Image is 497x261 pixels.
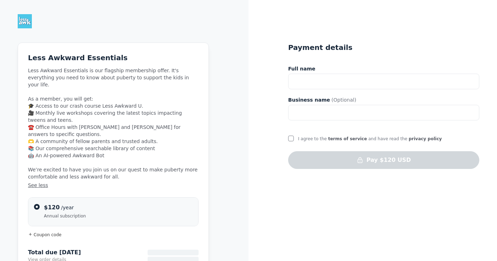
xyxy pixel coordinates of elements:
span: Coupon code [34,232,62,237]
button: See less [28,182,199,189]
span: Less Awkward Essentials [28,53,127,62]
a: privacy policy [409,136,442,141]
span: /year [61,205,74,210]
button: Pay $120 USD [288,151,479,169]
span: (Optional) [331,96,356,103]
span: Less Awkward Essentials is our flagship membership offer. It's everything you need to know about ... [28,67,199,189]
span: I agree to the and have read the [298,136,442,141]
button: Coupon code [28,232,199,238]
span: Business name [288,96,330,103]
input: $120/yearAnnual subscription [34,204,40,210]
span: $120 [44,204,60,211]
a: terms of service [328,136,367,141]
h5: Payment details [288,42,353,52]
span: Full name [288,65,315,72]
span: Total due [DATE] [28,249,81,256]
span: Annual subscription [44,213,193,219]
